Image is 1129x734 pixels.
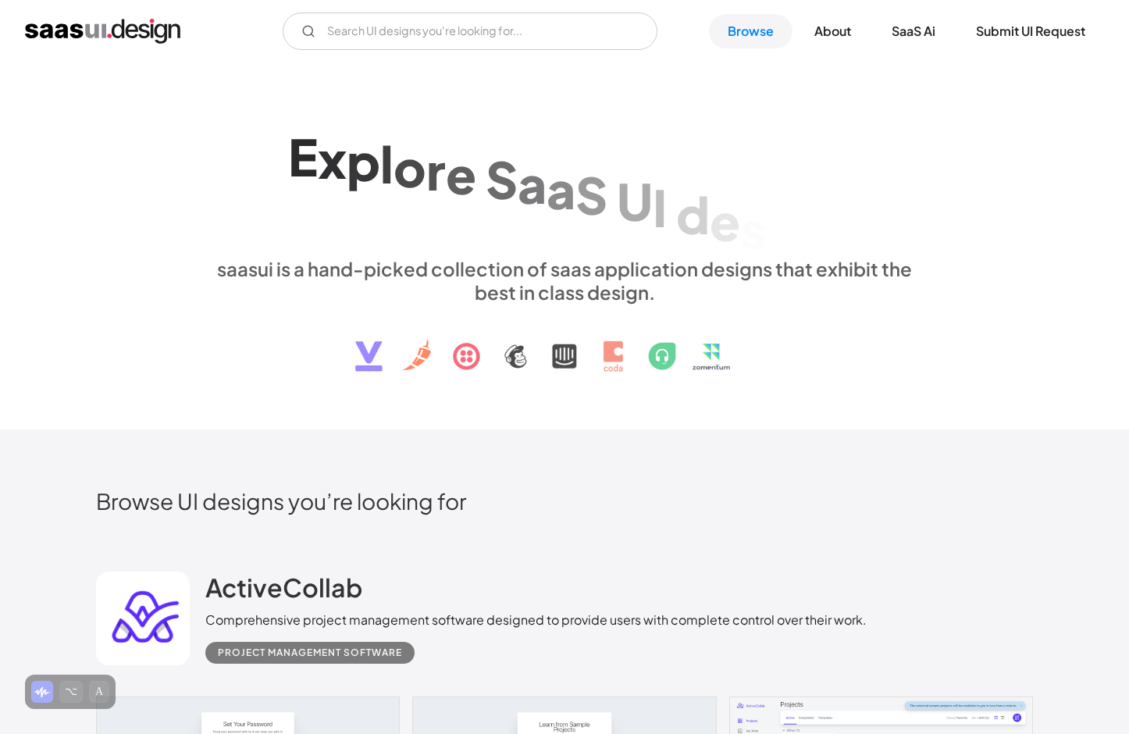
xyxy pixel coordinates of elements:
div: Project Management Software [218,643,402,662]
div: p [347,131,380,191]
div: s [740,198,766,258]
input: Search UI designs you're looking for... [283,12,657,50]
form: Email Form [283,12,657,50]
h2: Browse UI designs you’re looking for [96,487,1033,515]
div: Comprehensive project management software designed to provide users with complete control over th... [205,611,867,629]
a: SaaS Ai [873,14,954,48]
div: x [318,128,347,188]
div: a [518,154,547,214]
div: d [676,183,710,244]
div: E [288,126,318,187]
a: Submit UI Request [957,14,1104,48]
div: e [710,191,740,251]
div: U [617,171,653,231]
h2: ActiveCollab [205,572,362,603]
a: home [25,19,180,44]
a: ActiveCollab [205,572,362,611]
div: o [394,137,426,197]
img: text, icon, saas logo [328,304,801,385]
h1: Explore SaaS UI design patterns & interactions. [205,122,924,242]
a: About [796,14,870,48]
div: S [486,149,518,209]
div: a [547,159,575,219]
div: e [446,144,476,205]
div: r [426,141,446,201]
div: S [575,165,607,225]
a: Browse [709,14,792,48]
div: I [653,177,667,237]
div: saasui is a hand-picked collection of saas application designs that exhibit the best in class des... [205,257,924,304]
div: l [380,134,394,194]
